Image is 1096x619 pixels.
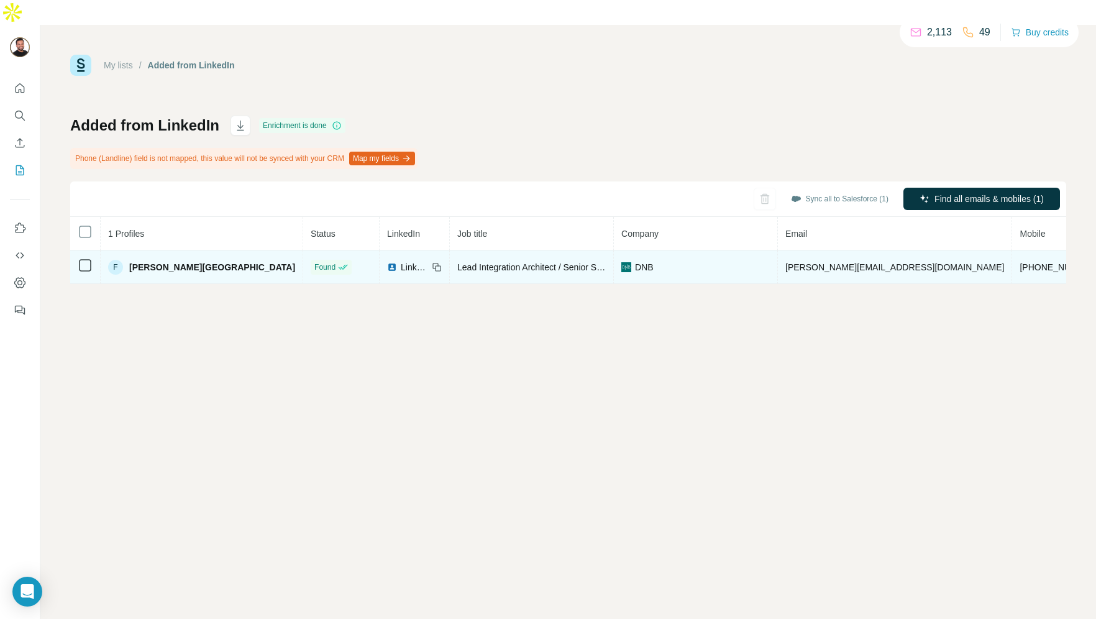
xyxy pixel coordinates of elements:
button: Buy credits [1011,24,1069,41]
p: 2,113 [927,25,952,40]
span: LinkedIn [401,261,428,273]
button: Quick start [10,77,30,99]
span: Email [785,229,807,239]
button: Map my fields [349,152,415,165]
button: Find all emails & mobiles (1) [903,188,1060,210]
button: My lists [10,159,30,181]
img: Avatar [10,37,30,57]
span: Found [314,262,336,273]
div: Added from LinkedIn [148,59,235,71]
span: Lead Integration Architect / Senior Subject Matter Expert: Integration [457,262,720,272]
span: LinkedIn [387,229,420,239]
button: Search [10,104,30,127]
span: Company [621,229,659,239]
button: Use Surfe on LinkedIn [10,217,30,239]
span: Job title [457,229,487,239]
span: Status [311,229,336,239]
span: [PERSON_NAME][GEOGRAPHIC_DATA] [129,261,295,273]
div: Phone (Landline) field is not mapped, this value will not be synced with your CRM [70,148,418,169]
span: Find all emails & mobiles (1) [934,193,1044,205]
span: [PERSON_NAME][EMAIL_ADDRESS][DOMAIN_NAME] [785,262,1004,272]
button: Dashboard [10,272,30,294]
p: 49 [979,25,990,40]
img: LinkedIn logo [387,262,397,272]
img: company-logo [621,262,631,272]
div: Enrichment is done [259,118,345,133]
img: Surfe Logo [70,55,91,76]
a: My lists [104,60,133,70]
button: Feedback [10,299,30,321]
span: 1 Profiles [108,229,144,239]
div: F [108,260,123,275]
button: Sync all to Salesforce (1) [782,190,897,208]
span: Mobile [1020,229,1045,239]
span: DNB [635,261,654,273]
li: / [139,59,142,71]
div: Open Intercom Messenger [12,577,42,607]
button: Use Surfe API [10,244,30,267]
h1: Added from LinkedIn [70,116,219,135]
button: Enrich CSV [10,132,30,154]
